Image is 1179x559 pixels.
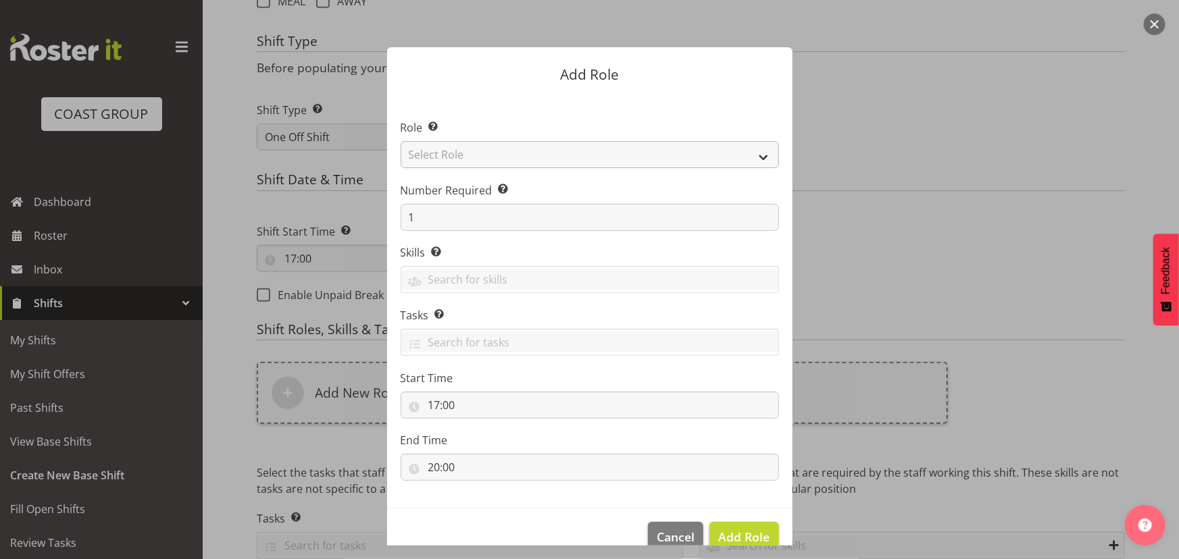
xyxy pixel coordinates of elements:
label: Tasks [401,307,779,323]
label: Role [401,119,779,136]
input: Click to select... [401,392,779,419]
p: Add Role [401,68,779,82]
label: Skills [401,244,779,261]
input: Search for skills [401,269,778,290]
span: Add Role [718,529,770,545]
label: Start Time [401,370,779,386]
label: End Time [401,432,779,448]
button: Feedback - Show survey [1153,234,1179,325]
input: Click to select... [401,454,779,481]
button: Add Role [709,522,778,552]
input: Search for tasks [401,331,778,352]
button: Cancel [648,522,703,552]
span: Feedback [1160,247,1172,294]
label: Number Required [401,182,779,198]
img: help-xxl-2.png [1138,518,1152,532]
span: Cancel [657,528,695,545]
